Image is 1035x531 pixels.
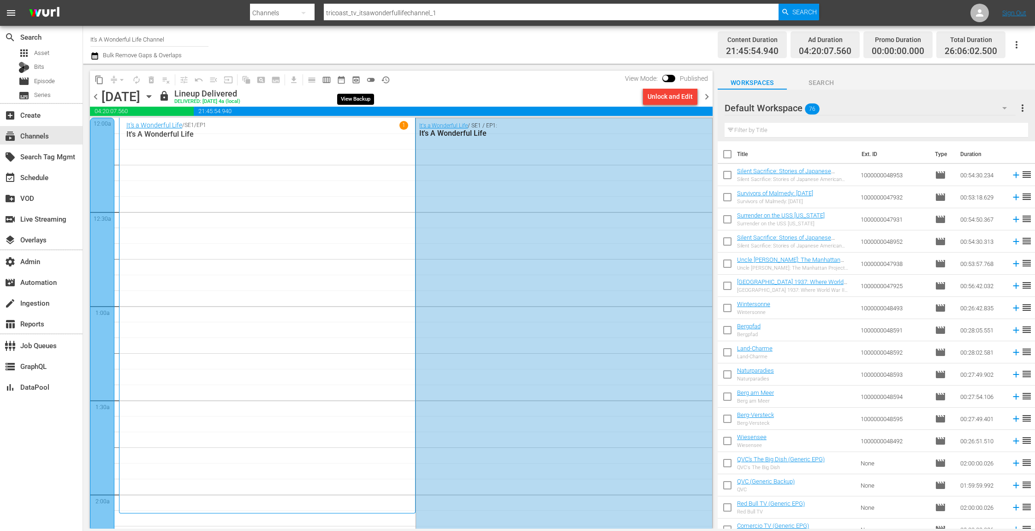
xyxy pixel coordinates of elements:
a: QVC's The Big Dish (Generic EPG) [737,456,825,463]
a: Survivors of Malmedy: [DATE] [737,190,813,197]
div: Content Duration [726,33,779,46]
td: 00:28:02.581 [957,341,1007,363]
span: Customize Events [173,71,191,89]
td: 00:26:42.835 [957,297,1007,319]
th: Ext. ID [856,141,929,167]
td: 00:28:05.551 [957,319,1007,341]
span: reorder [1021,457,1032,468]
span: Create [5,110,16,121]
div: Naturparadies [737,376,774,382]
span: date_range_outlined [337,75,346,84]
div: Total Duration [945,33,997,46]
a: It's a Wonderful Life [126,121,182,129]
a: Uncle [PERSON_NAME]: The Manhattan Project and Beyond [737,256,844,270]
span: reorder [1021,169,1032,180]
span: chevron_right [701,91,713,103]
span: DataPool [5,382,16,393]
svg: Add to Schedule [1011,214,1021,224]
span: Month Calendar View [334,72,349,87]
a: Naturparadies [737,367,774,374]
span: more_vert [1017,103,1028,114]
td: 1000000047938 [857,253,931,275]
span: 04:20:07.560 [799,46,851,57]
span: Live Streaming [5,214,16,225]
span: reorder [1021,368,1032,380]
span: Episode [935,214,946,225]
a: QVC (Generic Backup) [737,478,795,485]
div: DELIVERED: [DATE] 4a (local) [174,99,240,105]
span: reorder [1021,302,1032,313]
td: 00:53:18.629 [957,186,1007,208]
div: QVC [737,487,795,493]
td: 1000000048592 [857,341,931,363]
span: Episode [935,502,946,513]
svg: Add to Schedule [1011,259,1021,269]
span: Toggle to switch from Published to Draft view. [662,75,669,81]
span: Schedule [5,172,16,183]
td: 00:27:49.902 [957,363,1007,386]
span: Episode [935,391,946,402]
a: Wintersonne [737,301,770,308]
span: reorder [1021,258,1032,269]
span: Published [675,75,713,82]
div: Default Workspace [725,95,1016,121]
div: Lineup Delivered [174,89,240,99]
a: Red Bull TV (Generic EPG) [737,500,805,507]
span: Episode [935,169,946,181]
a: Berg am Meer [737,389,774,396]
span: Episode [935,280,946,291]
div: Wintersonne [737,309,770,315]
td: 00:27:54.106 [957,386,1007,408]
a: Bergpfad [737,323,761,330]
span: calendar_view_week_outlined [322,75,331,84]
td: 00:53:57.768 [957,253,1007,275]
div: Unlock and Edit [648,88,693,105]
span: Episode [935,325,946,336]
a: It's a Wonderful Life [419,122,468,129]
svg: Add to Schedule [1011,325,1021,335]
svg: Add to Schedule [1011,480,1021,490]
a: Silent Sacrifice: Stories of Japanese American Incarceration - Part 1 [737,234,835,248]
a: Berg-Versteck [737,411,774,418]
td: 00:54:30.234 [957,164,1007,186]
svg: Add to Schedule [1011,414,1021,424]
a: Silent Sacrifice: Stories of Japanese American Incarceration - Part 2 [737,168,835,181]
span: preview_outlined [351,75,361,84]
a: Surrender on the USS [US_STATE] [737,212,825,219]
td: None [857,474,931,496]
a: Sign Out [1002,9,1026,17]
span: reorder [1021,280,1032,291]
td: 00:26:51.510 [957,430,1007,452]
svg: Add to Schedule [1011,369,1021,380]
svg: Add to Schedule [1011,170,1021,180]
span: Episode [935,369,946,380]
span: history_outlined [381,75,390,84]
span: 24 hours Lineup View is OFF [363,72,378,87]
div: Wiesensee [737,442,767,448]
div: Surrender on the USS [US_STATE] [737,221,825,227]
span: Episode [935,458,946,469]
span: Clear Lineup [159,72,173,87]
span: Revert to Primary Episode [191,72,206,87]
span: Episode [935,435,946,447]
div: Land-Charme [737,354,773,360]
span: reorder [1021,346,1032,357]
svg: Add to Schedule [1011,192,1021,202]
td: None [857,452,931,474]
td: 02:00:00.026 [957,496,1007,519]
span: reorder [1021,213,1032,224]
span: toggle_off [366,75,375,84]
svg: Add to Schedule [1011,236,1021,247]
svg: Add to Schedule [1011,281,1021,291]
svg: Add to Schedule [1011,502,1021,513]
span: Search Tag Mgmt [5,151,16,163]
td: 1000000047925 [857,275,931,297]
img: ans4CAIJ8jUAAAAAAAAAAAAAAAAAAAAAAAAgQb4GAAAAAAAAAAAAAAAAAAAAAAAAJMjXAAAAAAAAAAAAAAAAAAAAAAAAgAT5G... [22,2,66,24]
span: Overlays [5,235,16,246]
span: Loop Content [129,72,144,87]
span: Fill episodes with ad slates [206,72,221,87]
td: 02:00:00.026 [957,452,1007,474]
td: 1000000048594 [857,386,931,408]
td: 1000000047932 [857,186,931,208]
td: 1000000048593 [857,363,931,386]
